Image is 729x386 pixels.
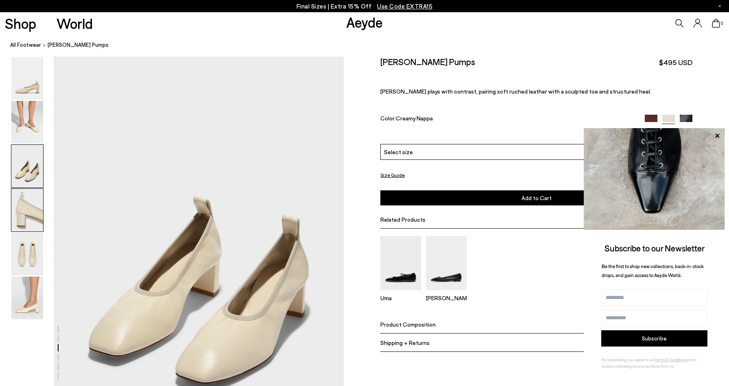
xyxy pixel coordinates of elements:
h2: [PERSON_NAME] Pumps [380,57,475,67]
p: [PERSON_NAME] [426,294,467,301]
span: Add to Cart [522,194,552,201]
img: ca3f721fb6ff708a270709c41d776025.jpg [584,128,725,230]
img: Narissa Ruched Pumps - Image 3 [11,145,43,188]
span: By subscribing, you agree to our [602,357,655,362]
a: Terms & Conditions [655,357,686,362]
a: Ida Leather Square-Toe Flats [PERSON_NAME] [426,284,467,301]
p: [PERSON_NAME] plays with contrast, pairing soft ruched leather with a sculpted toe and structured... [380,87,693,94]
a: All Footwear [10,41,41,49]
img: Narissa Ruched Pumps - Image 4 [11,189,43,231]
span: $495 USD [659,57,692,68]
button: Size Guide [380,170,405,180]
span: Be the first to shop new collections, back-in-stock drops, and gain access to Aeyde World. [602,263,704,278]
p: Uma [380,294,421,301]
a: Aeyde [346,13,383,31]
div: Color: [380,115,635,124]
img: Ida Leather Square-Toe Flats [426,236,467,290]
span: 0 [720,21,724,26]
a: 0 [712,19,720,28]
img: Uma Mary-Jane Flats [380,236,421,290]
img: Narissa Ruched Pumps - Image 2 [11,101,43,144]
span: [PERSON_NAME] Pumps [48,41,109,49]
img: Narissa Ruched Pumps - Image 1 [11,57,43,100]
a: World [57,16,93,31]
span: Navigate to /collections/ss25-final-sizes [377,2,432,10]
img: Narissa Ruched Pumps - Image 5 [11,233,43,275]
nav: breadcrumb [10,34,729,57]
a: Shop [5,16,36,31]
span: Creamy Nappa [396,115,433,122]
span: Subscribe to our Newsletter [605,243,705,253]
a: Uma Mary-Jane Flats Uma [380,284,421,301]
img: Narissa Ruched Pumps - Image 6 [11,277,43,319]
span: Shipping + Returns [380,339,430,346]
span: Product Composition [380,321,436,327]
button: Subscribe [601,330,707,347]
p: Final Sizes | Extra 15% Off [297,1,433,11]
button: Add to Cart [380,190,693,205]
span: Related Products [380,216,426,223]
span: Select size [384,148,413,156]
